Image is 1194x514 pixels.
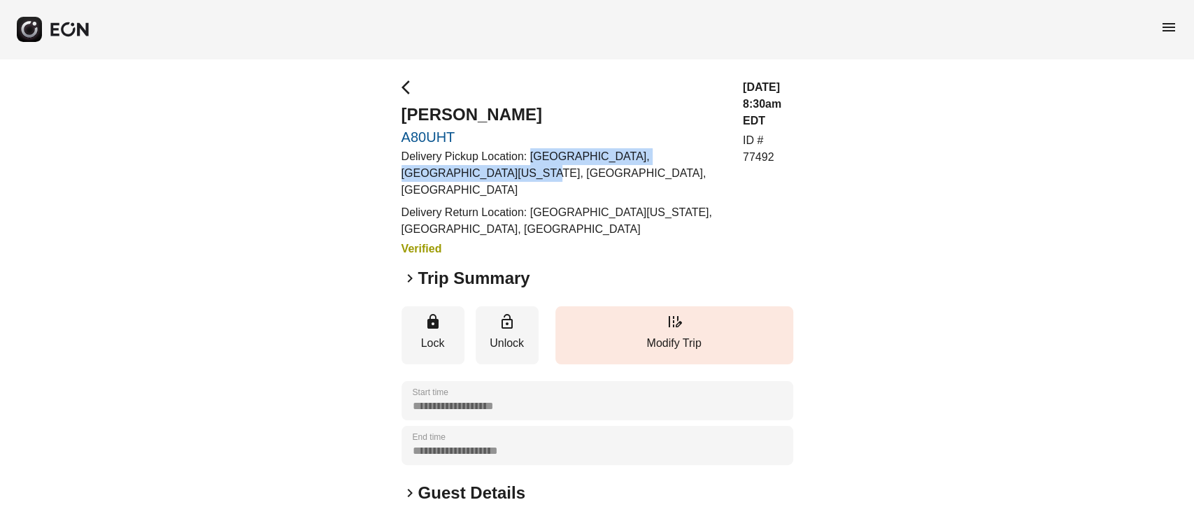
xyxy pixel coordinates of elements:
span: keyboard_arrow_right [401,485,418,501]
span: keyboard_arrow_right [401,270,418,287]
span: lock [425,313,441,330]
h3: [DATE] 8:30am EDT [743,79,793,129]
button: Unlock [476,306,539,364]
span: menu [1160,19,1177,36]
button: Modify Trip [555,306,793,364]
p: Lock [408,335,457,352]
p: Modify Trip [562,335,786,352]
h2: Trip Summary [418,267,530,290]
span: lock_open [499,313,516,330]
span: arrow_back_ios [401,79,418,96]
p: Unlock [483,335,532,352]
button: Lock [401,306,464,364]
p: Delivery Pickup Location: [GEOGRAPHIC_DATA], [GEOGRAPHIC_DATA][US_STATE], [GEOGRAPHIC_DATA], [GEO... [401,148,726,199]
p: ID # 77492 [743,132,793,166]
span: edit_road [666,313,683,330]
p: Delivery Return Location: [GEOGRAPHIC_DATA][US_STATE], [GEOGRAPHIC_DATA], [GEOGRAPHIC_DATA] [401,204,726,238]
a: A80UHT [401,129,726,145]
h2: [PERSON_NAME] [401,103,726,126]
h2: Guest Details [418,482,525,504]
h3: Verified [401,241,726,257]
